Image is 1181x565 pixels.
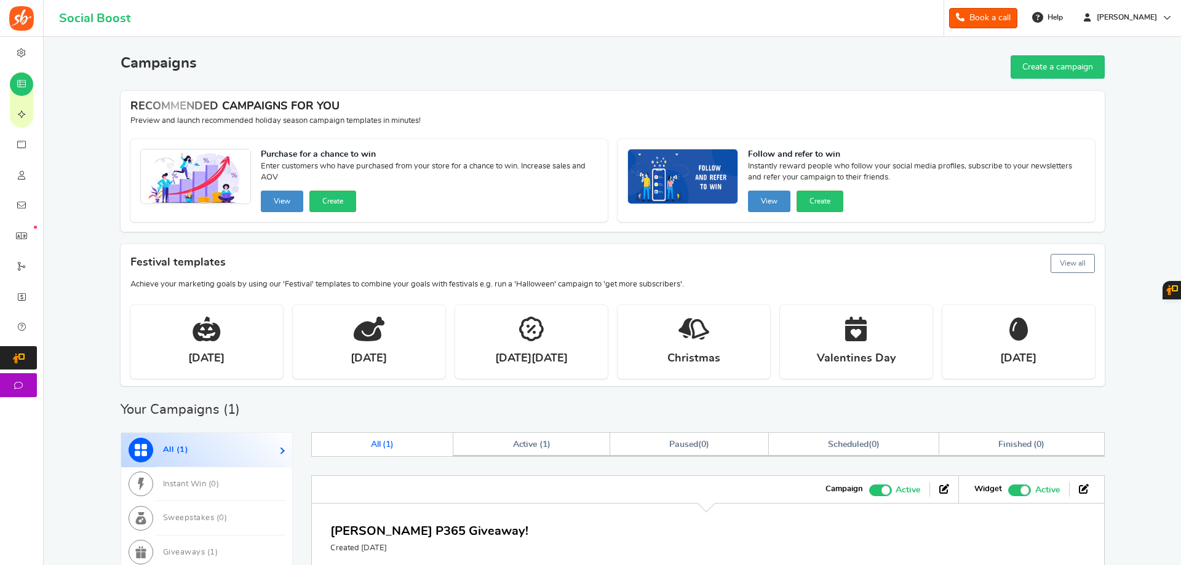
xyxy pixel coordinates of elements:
button: Create [797,191,843,212]
strong: Widget [974,484,1002,495]
h4: RECOMMENDED CAMPAIGNS FOR YOU [130,101,1095,113]
p: Preview and launch recommended holiday season campaign templates in minutes! [130,116,1095,127]
strong: Campaign [825,484,863,495]
span: All ( ) [371,440,394,449]
span: Enter customers who have purchased from your store for a chance to win. Increase sales and AOV [261,161,598,186]
span: Sweepstakes ( ) [163,514,228,522]
span: Giveaways ( ) [163,548,218,556]
a: Help [1027,7,1069,27]
strong: [DATE][DATE] [495,351,568,366]
span: Instant Win ( ) [163,480,220,488]
button: Create [309,191,356,212]
img: Recommended Campaigns [141,149,250,205]
h1: Social Boost [59,12,130,25]
span: Instantly reward people who follow your social media profiles, subscribe to your newsletters and ... [748,161,1085,186]
span: 1 [228,403,236,416]
a: Create a campaign [1011,55,1105,79]
span: Finished ( ) [998,440,1044,449]
span: 1 [210,548,215,556]
span: 1 [180,446,185,454]
h2: Your Campaigns ( ) [121,403,240,416]
span: Active [1035,483,1060,497]
span: ( ) [828,440,879,449]
span: Help [1044,12,1063,23]
h2: Campaigns [121,55,197,71]
span: Active [896,483,920,497]
p: Created [DATE] [330,543,528,554]
span: 0 [872,440,877,449]
p: Achieve your marketing goals by using our 'Festival' templates to combine your goals with festiva... [130,279,1095,290]
span: 1 [386,440,391,449]
h4: Festival templates [130,251,1095,275]
strong: Follow and refer to win [748,149,1085,161]
a: [PERSON_NAME] P365 Giveaway! [330,525,528,537]
img: Social Boost [9,6,34,31]
span: ( ) [669,440,709,449]
strong: Purchase for a chance to win [261,149,598,161]
strong: [DATE] [188,351,225,366]
span: Paused [669,440,698,449]
span: 0 [219,514,225,522]
span: 0 [211,480,217,488]
em: New [34,226,37,229]
span: 0 [1036,440,1041,449]
span: Active ( ) [513,440,551,449]
strong: Valentines Day [817,351,896,366]
span: All ( ) [163,446,189,454]
a: Book a call [949,8,1017,28]
span: 1 [543,440,547,449]
button: View all [1051,254,1095,273]
span: [PERSON_NAME] [1092,12,1162,23]
strong: [DATE] [351,351,387,366]
strong: [DATE] [1000,351,1036,366]
span: 0 [701,440,706,449]
button: View [261,191,303,212]
span: Scheduled [828,440,869,449]
button: View [748,191,790,212]
strong: Christmas [667,351,720,366]
img: Recommended Campaigns [628,149,738,205]
li: Widget activated [965,482,1069,497]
